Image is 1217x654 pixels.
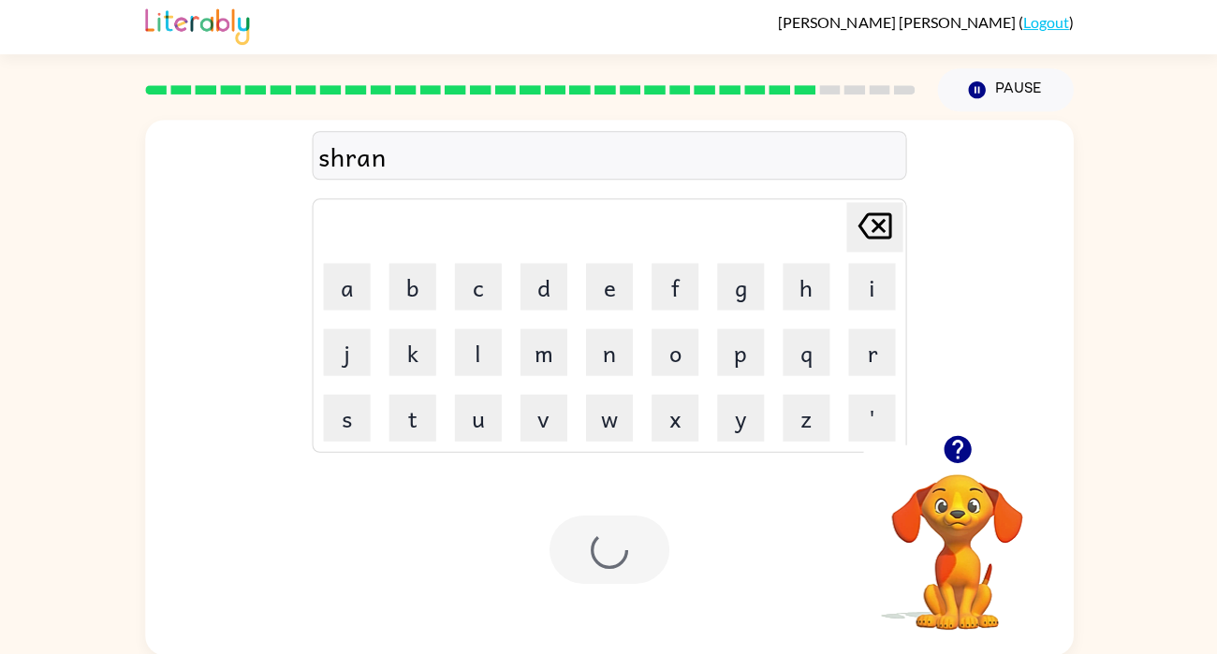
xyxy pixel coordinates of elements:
button: t [389,394,435,441]
button: u [454,394,501,441]
a: Logout [1021,13,1067,31]
video: Your browser must support playing .mp4 files to use Literably. Please try using another browser. [862,444,1049,632]
button: i [847,263,894,310]
button: r [847,328,894,375]
span: [PERSON_NAME] [PERSON_NAME] [777,13,1017,31]
button: g [716,263,763,310]
button: f [651,263,697,310]
button: m [520,328,566,375]
button: j [323,328,370,375]
button: Pause [936,68,1072,111]
button: p [716,328,763,375]
button: b [389,263,435,310]
button: z [782,394,828,441]
button: d [520,263,566,310]
button: l [454,328,501,375]
button: q [782,328,828,375]
button: c [454,263,501,310]
button: w [585,394,632,441]
button: v [520,394,566,441]
button: n [585,328,632,375]
button: k [389,328,435,375]
div: shran [317,137,900,176]
button: a [323,263,370,310]
button: ' [847,394,894,441]
button: y [716,394,763,441]
button: h [782,263,828,310]
img: Literably [145,4,249,45]
button: e [585,263,632,310]
div: ( ) [777,13,1072,31]
button: x [651,394,697,441]
button: s [323,394,370,441]
button: o [651,328,697,375]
